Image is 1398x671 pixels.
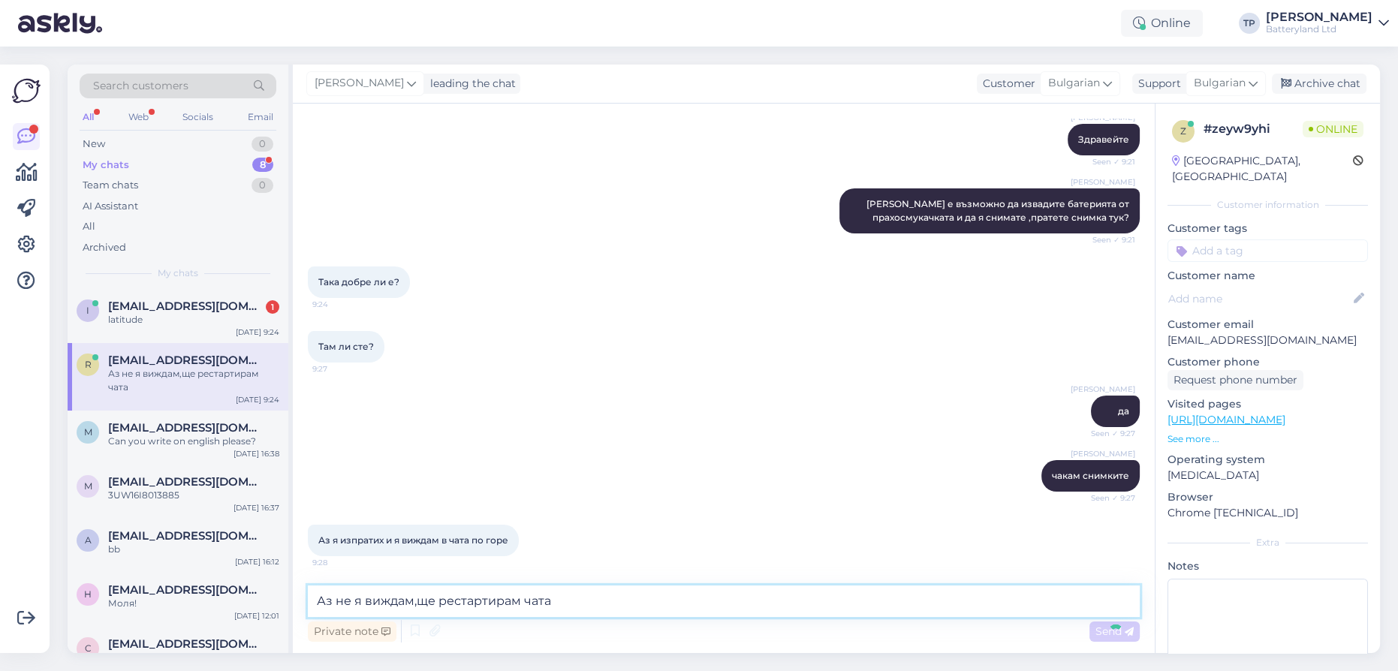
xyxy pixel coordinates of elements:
[83,137,105,152] div: New
[93,78,188,94] span: Search customers
[1168,198,1368,212] div: Customer information
[1168,396,1368,412] p: Visited pages
[1168,413,1285,426] a: [URL][DOMAIN_NAME]
[1121,10,1203,37] div: Online
[1266,11,1389,35] a: [PERSON_NAME]Batteryland Ltd
[108,367,279,394] div: Аз не я виждам,ще рестартирам чата
[1132,76,1181,92] div: Support
[1079,492,1135,504] span: Seen ✓ 9:27
[83,240,126,255] div: Archived
[424,76,516,92] div: leading the chat
[179,107,216,127] div: Socials
[108,313,279,326] div: latitude
[108,583,264,597] span: hristian.kostov@gmail.com
[158,266,198,280] span: My chats
[245,107,276,127] div: Email
[234,448,279,459] div: [DATE] 16:38
[1071,176,1135,188] span: [PERSON_NAME]
[1168,468,1368,483] p: [MEDICAL_DATA]
[1118,405,1129,417] span: да
[1239,13,1260,34] div: TP
[85,359,92,370] span: R
[85,642,92,654] span: c
[1071,384,1135,395] span: [PERSON_NAME]
[1194,75,1246,92] span: Bulgarian
[1168,452,1368,468] p: Operating system
[1168,489,1368,505] p: Browser
[1168,290,1351,307] input: Add name
[12,77,41,105] img: Askly Logo
[108,435,279,448] div: Can you write on english please?
[1079,234,1135,245] span: Seen ✓ 9:21
[234,610,279,621] div: [DATE] 12:01
[1168,536,1368,549] div: Extra
[977,76,1035,92] div: Customer
[108,637,264,651] span: cristea1972@yahoo.ca
[236,326,279,338] div: [DATE] 9:24
[84,426,92,438] span: M
[318,276,399,287] span: Така добре ли е?
[866,198,1131,223] span: [PERSON_NAME] е възможно да извадите батерията от прахосмукачката и да я снимате ,пратете снимка ...
[1168,505,1368,521] p: Chrome [TECHNICAL_ID]
[80,107,97,127] div: All
[1272,74,1366,94] div: Archive chat
[235,556,279,567] div: [DATE] 16:12
[1071,448,1135,459] span: [PERSON_NAME]
[83,178,138,193] div: Team chats
[236,394,279,405] div: [DATE] 9:24
[1052,470,1129,481] span: чакам снимките
[1168,558,1368,574] p: Notes
[318,534,508,546] span: Аз я изпратих и я виждам в чата по горе
[85,534,92,546] span: a
[1266,11,1372,23] div: [PERSON_NAME]
[108,489,279,502] div: 3UW16I8013885
[108,299,264,313] span: ivan@urban7.us
[1168,221,1368,236] p: Customer tags
[1168,370,1303,390] div: Request phone number
[108,543,279,556] div: bb
[252,178,273,193] div: 0
[1180,125,1186,137] span: z
[266,300,279,314] div: 1
[84,480,92,492] span: M
[125,107,152,127] div: Web
[108,421,264,435] span: Mdfarukahamed01714856443@gmail.com
[83,199,138,214] div: AI Assistant
[108,475,264,489] span: Milioni6255@gmail.com
[83,158,129,173] div: My chats
[1172,153,1353,185] div: [GEOGRAPHIC_DATA], [GEOGRAPHIC_DATA]
[1168,332,1368,348] p: [EMAIL_ADDRESS][DOMAIN_NAME]
[108,529,264,543] span: aalbalat@gmail.com
[83,219,95,234] div: All
[108,651,279,664] div: Успяхте ли или да съдействам?
[1266,23,1372,35] div: Batteryland Ltd
[1204,120,1303,138] div: # zeyw9yhi
[234,502,279,513] div: [DATE] 16:37
[1168,268,1368,284] p: Customer name
[1168,432,1368,446] p: See more ...
[1168,354,1368,370] p: Customer phone
[312,557,369,568] span: 9:28
[1303,121,1363,137] span: Online
[315,75,404,92] span: [PERSON_NAME]
[84,588,92,600] span: h
[108,597,279,610] div: Моля!
[252,158,273,173] div: 8
[1168,317,1368,332] p: Customer email
[252,137,273,152] div: 0
[1168,239,1368,262] input: Add a tag
[1078,134,1129,145] span: Здравейте
[312,299,369,310] span: 9:24
[86,305,89,316] span: i
[1048,75,1100,92] span: Bulgarian
[312,363,369,375] span: 9:27
[1079,156,1135,167] span: Seen ✓ 9:21
[108,354,264,367] span: Rossennow@gmail.com
[1079,428,1135,439] span: Seen ✓ 9:27
[318,341,374,352] span: Там ли сте?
